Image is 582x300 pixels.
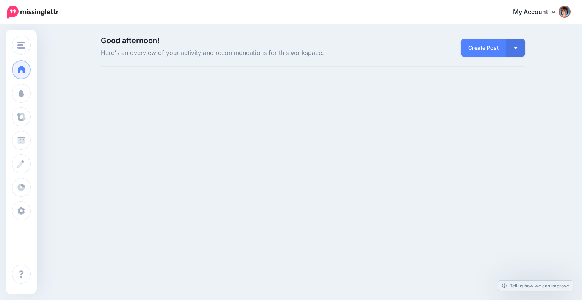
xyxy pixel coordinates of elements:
[17,42,25,49] img: menu.png
[7,6,58,19] img: Missinglettr
[101,48,380,58] span: Here's an overview of your activity and recommendations for this workspace.
[505,3,571,22] a: My Account
[101,36,160,45] span: Good afternoon!
[514,47,518,49] img: arrow-down-white.png
[498,281,573,291] a: Tell us how we can improve
[461,39,506,57] a: Create Post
